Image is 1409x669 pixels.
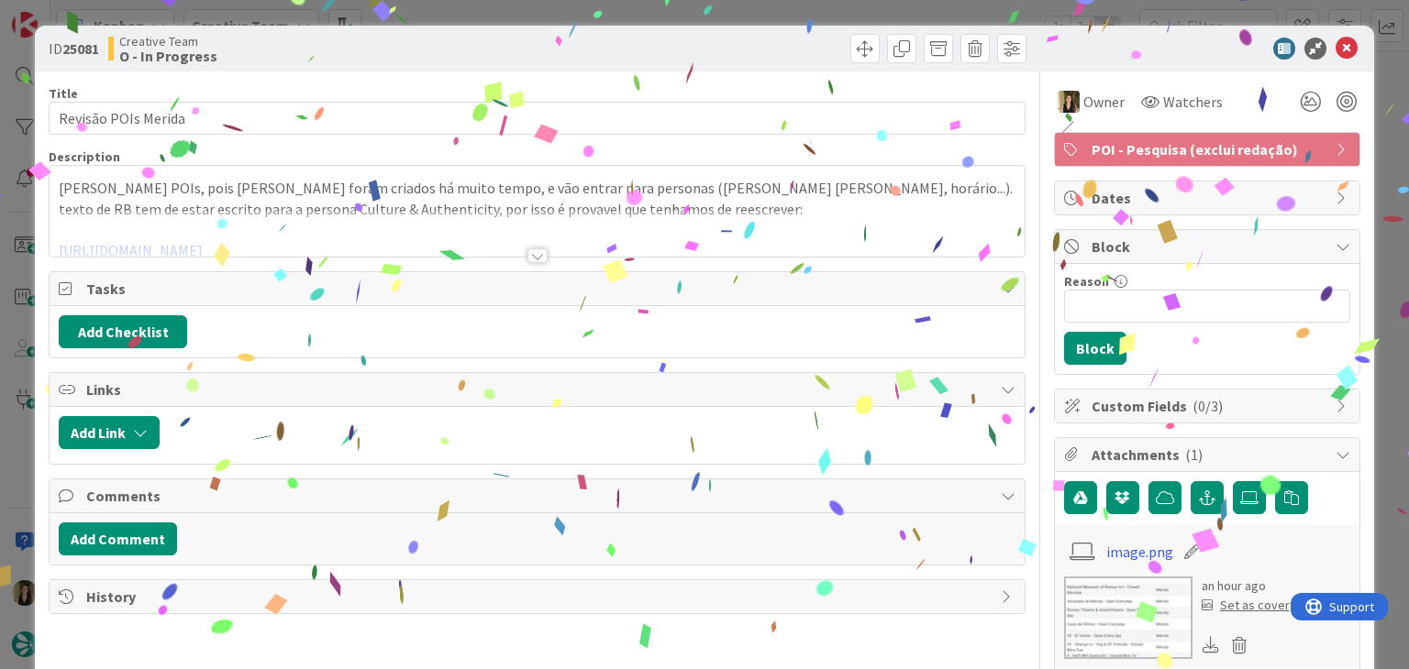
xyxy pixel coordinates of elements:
span: History [86,586,991,608]
span: Owner [1083,91,1125,113]
span: Attachments [1092,444,1326,466]
b: 25081 [62,39,99,58]
span: Creative Team [119,34,217,49]
span: Support [39,3,83,25]
p: [PERSON_NAME] POIs, pois [PERSON_NAME] foram criados há muito tempo, e vão entrar para personas (... [59,178,1015,219]
span: Description [49,148,120,165]
img: SP [1058,91,1080,113]
div: Download [1202,633,1222,657]
div: an hour ago [1202,576,1290,596]
span: Block [1092,236,1326,258]
span: Tasks [86,278,991,300]
button: Add Checklist [59,315,187,348]
span: ID [49,38,99,60]
span: POI - Pesquisa (exclui redação) [1092,138,1326,160]
span: Links [86,378,991,400]
b: O - In Progress [119,49,217,63]
span: Dates [1092,187,1326,209]
button: Add Link [59,416,160,449]
span: Comments [86,485,991,507]
span: Watchers [1163,91,1223,113]
span: ( 1 ) [1185,445,1203,464]
span: ( 0/3 ) [1193,397,1223,415]
button: Block [1064,332,1126,365]
div: Set as cover [1202,596,1290,615]
label: Reason [1064,273,1109,290]
input: type card name here... [49,102,1025,135]
button: Add Comment [59,522,177,555]
span: Custom Fields [1092,395,1326,417]
a: image.png [1106,541,1173,563]
label: Title [49,85,78,102]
